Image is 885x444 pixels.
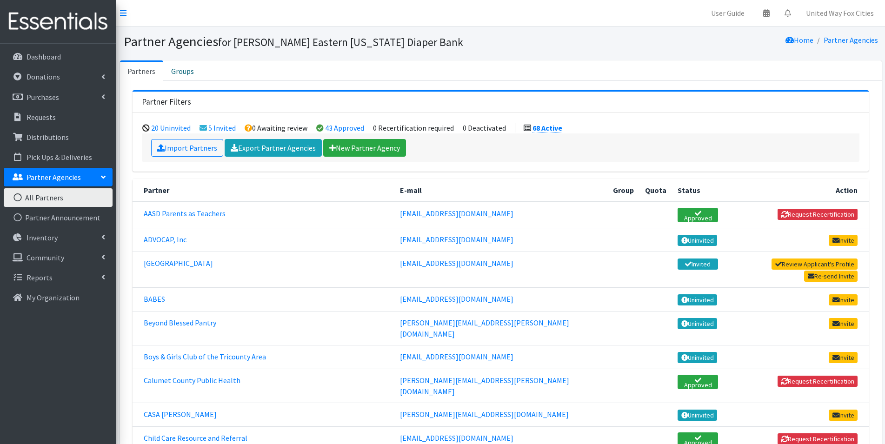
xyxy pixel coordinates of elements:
p: Reports [27,273,53,282]
a: 68 Active [532,123,562,133]
th: Quota [639,179,672,202]
a: Groups [163,60,202,81]
a: [EMAIL_ADDRESS][DOMAIN_NAME] [400,433,513,443]
a: [PERSON_NAME][EMAIL_ADDRESS][PERSON_NAME][DOMAIN_NAME] [400,376,569,396]
a: BABES [144,294,165,304]
a: Import Partners [151,139,223,157]
a: Export Partner Agencies [225,139,322,157]
th: E-mail [394,179,607,202]
p: Dashboard [27,52,61,61]
a: [EMAIL_ADDRESS][DOMAIN_NAME] [400,209,513,218]
a: Approved [678,208,718,222]
h1: Partner Agencies [124,33,498,50]
p: Pick Ups & Deliveries [27,152,92,162]
th: Action [724,179,869,202]
a: Invited [678,258,718,270]
button: Request Recertification [778,209,858,220]
a: Invite [829,410,858,421]
a: Beyond Blessed Pantry [144,318,216,327]
th: Group [607,179,639,202]
a: Invite [829,294,858,305]
a: Community [4,248,113,267]
h3: Partner Filters [142,97,191,107]
p: Distributions [27,133,69,142]
a: Partner Agencies [824,35,878,45]
a: [EMAIL_ADDRESS][DOMAIN_NAME] [400,235,513,244]
a: Reports [4,268,113,287]
a: [PERSON_NAME][EMAIL_ADDRESS][DOMAIN_NAME] [400,410,569,419]
p: My Organization [27,293,80,302]
p: Inventory [27,233,58,242]
p: Purchases [27,93,59,102]
a: Invite [829,352,858,363]
a: Invite [829,235,858,246]
a: [EMAIL_ADDRESS][DOMAIN_NAME] [400,352,513,361]
a: Uninvited [678,318,717,329]
a: Uninvited [678,294,717,305]
a: Approved [678,375,718,389]
a: 43 Approved [325,123,364,133]
a: ADVOCAP, Inc [144,235,186,244]
a: [EMAIL_ADDRESS][DOMAIN_NAME] [400,258,513,268]
a: Purchases [4,88,113,106]
a: Donations [4,67,113,86]
p: Community [27,253,64,262]
img: HumanEssentials [4,6,113,37]
p: Donations [27,72,60,81]
a: Review Applicant's Profile [772,258,858,270]
a: Dashboard [4,47,113,66]
a: Uninvited [678,352,717,363]
a: Requests [4,108,113,126]
p: Partner Agencies [27,172,81,182]
li: 0 Deactivated [463,123,506,133]
a: Boys & Girls Club of the Tricounty Area [144,352,266,361]
a: New Partner Agency [323,139,406,157]
a: Uninvited [678,410,717,421]
a: [EMAIL_ADDRESS][DOMAIN_NAME] [400,294,513,304]
a: AASD Parents as Teachers [144,209,226,218]
a: Home [785,35,813,45]
a: User Guide [704,4,752,22]
a: United Way Fox Cities [798,4,881,22]
a: [PERSON_NAME][EMAIL_ADDRESS][PERSON_NAME][DOMAIN_NAME] [400,318,569,338]
a: [GEOGRAPHIC_DATA] [144,258,213,268]
a: Invite [829,318,858,329]
small: for [PERSON_NAME] Eastern [US_STATE] Diaper Bank [218,35,463,49]
li: 0 Awaiting review [245,123,307,133]
a: All Partners [4,188,113,207]
a: Partners [120,60,163,81]
a: CASA [PERSON_NAME] [144,410,217,419]
a: Pick Ups & Deliveries [4,148,113,166]
a: Uninvited [678,235,717,246]
a: Distributions [4,128,113,146]
a: Calumet County Public Health [144,376,240,385]
a: Partner Announcement [4,208,113,227]
button: Request Recertification [778,376,858,387]
a: Child Care Resource and Referral [144,433,247,443]
p: Requests [27,113,56,122]
a: 5 Invited [208,123,236,133]
a: Inventory [4,228,113,247]
a: Partner Agencies [4,168,113,186]
th: Status [672,179,724,202]
a: My Organization [4,288,113,307]
a: Re-send Invite [804,271,858,282]
a: 20 Uninvited [151,123,191,133]
th: Partner [133,179,394,202]
li: 0 Recertification required [373,123,454,133]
